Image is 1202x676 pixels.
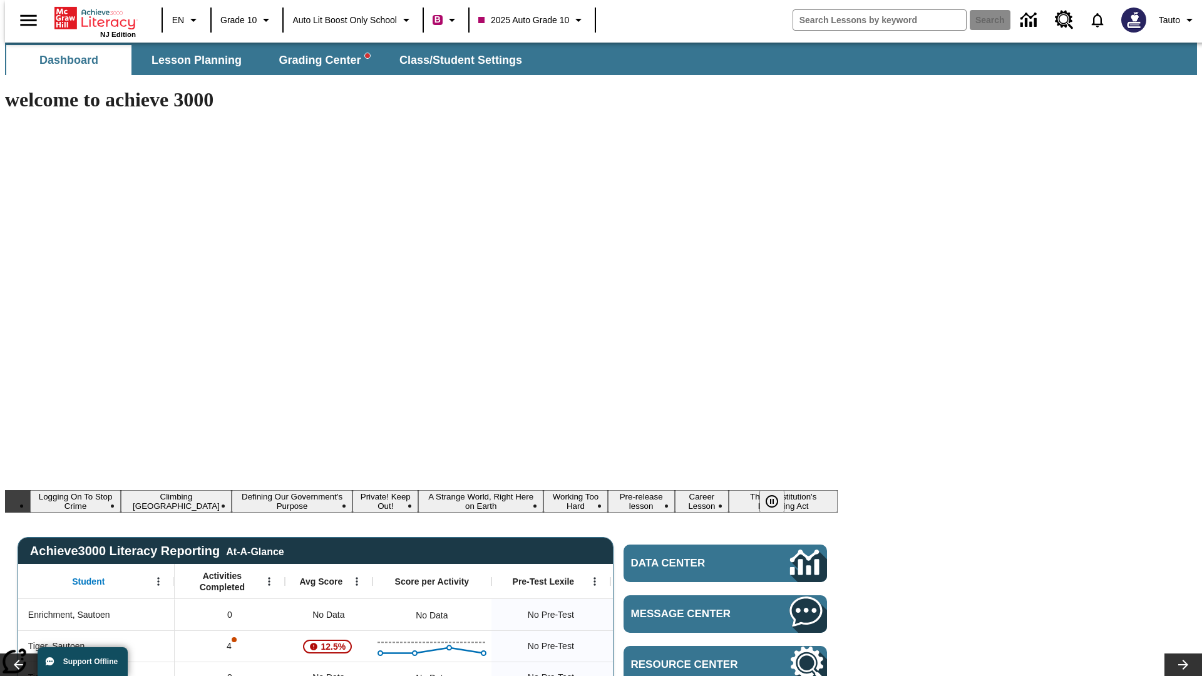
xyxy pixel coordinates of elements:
[1114,4,1154,36] button: Select a new avatar
[28,608,110,622] span: Enrichment, Sautoen
[10,2,47,39] button: Open side menu
[513,576,575,587] span: Pre-Test Lexile
[352,490,418,513] button: Slide 4 Private! Keep Out!
[610,630,729,662] div: No Data, Tiger, Sautoen
[54,4,136,38] div: Home
[54,6,136,31] a: Home
[631,658,753,671] span: Resource Center
[72,576,105,587] span: Student
[232,490,353,513] button: Slide 3 Defining Our Government's Purpose
[306,602,351,628] span: No Data
[262,45,387,75] button: Grading Center
[299,576,342,587] span: Avg Score
[1159,14,1180,27] span: Tauto
[428,9,465,31] button: Boost Class color is violet red. Change class color
[5,88,838,111] h1: welcome to achieve 3000
[225,640,234,653] p: 4
[543,490,608,513] button: Slide 6 Working Too Hard
[285,599,372,630] div: No Data, Enrichment, Sautoen
[134,45,259,75] button: Lesson Planning
[729,490,838,513] button: Slide 9 The Constitution's Balancing Act
[365,53,370,58] svg: writing assistant alert
[631,608,753,620] span: Message Center
[149,572,168,591] button: Open Menu
[478,14,569,27] span: 2025 Auto Grade 10
[1164,653,1202,676] button: Lesson carousel, Next
[434,12,441,28] span: B
[100,31,136,38] span: NJ Edition
[793,10,966,30] input: search field
[608,490,675,513] button: Slide 7 Pre-release lesson
[399,53,522,68] span: Class/Student Settings
[631,557,748,570] span: Data Center
[167,9,207,31] button: Language: EN, Select a language
[285,630,372,662] div: , 12.5%, Attention! This student's Average First Try Score of 12.5% is below 65%, Tiger, Sautoen
[395,576,470,587] span: Score per Activity
[227,608,232,622] span: 0
[121,490,232,513] button: Slide 2 Climbing Mount Tai
[1013,3,1047,38] a: Data Center
[1081,4,1114,36] a: Notifications
[28,640,85,653] span: Tiger, Sautoen
[759,490,797,513] div: Pause
[316,635,351,658] span: 12.5%
[226,544,284,558] div: At-A-Glance
[63,657,118,666] span: Support Offline
[260,572,279,591] button: Open Menu
[38,647,128,676] button: Support Offline
[1121,8,1146,33] img: Avatar
[5,43,1197,75] div: SubNavbar
[5,45,533,75] div: SubNavbar
[287,9,419,31] button: School: Auto Lit Boost only School, Select your school
[172,14,184,27] span: EN
[30,490,121,513] button: Slide 1 Logging On To Stop Crime
[181,570,264,593] span: Activities Completed
[528,640,574,653] span: No Pre-Test, Tiger, Sautoen
[152,53,242,68] span: Lesson Planning
[528,608,574,622] span: No Pre-Test, Enrichment, Sautoen
[30,544,284,558] span: Achieve3000 Literacy Reporting
[215,9,279,31] button: Grade: Grade 10, Select a grade
[585,572,604,591] button: Open Menu
[6,45,131,75] button: Dashboard
[347,572,366,591] button: Open Menu
[389,45,532,75] button: Class/Student Settings
[292,14,397,27] span: Auto Lit Boost only School
[624,545,827,582] a: Data Center
[473,9,591,31] button: Class: 2025 Auto Grade 10, Select your class
[1047,3,1081,37] a: Resource Center, Will open in new tab
[418,490,543,513] button: Slide 5 A Strange World, Right Here on Earth
[624,595,827,633] a: Message Center
[610,599,729,630] div: No Data, Enrichment, Sautoen
[675,490,729,513] button: Slide 8 Career Lesson
[1154,9,1202,31] button: Profile/Settings
[220,14,257,27] span: Grade 10
[39,53,98,68] span: Dashboard
[759,490,784,513] button: Pause
[279,53,369,68] span: Grading Center
[409,603,454,628] div: No Data, Enrichment, Sautoen
[175,630,285,662] div: 4, One or more Activity scores may be invalid., Tiger, Sautoen
[175,599,285,630] div: 0, Enrichment, Sautoen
